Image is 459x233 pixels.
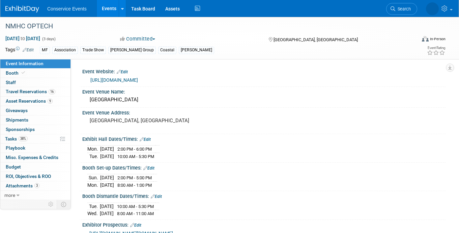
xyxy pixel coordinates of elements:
span: 10:00 AM - 5:30 PM [117,204,154,209]
div: Event Website: [82,67,446,75]
td: Mon. [87,181,100,188]
img: ExhibitDay [5,6,39,12]
td: Sun. [87,174,100,182]
span: 9 [48,99,53,104]
div: MF [40,47,50,54]
div: Event Venue Address: [82,108,446,116]
span: Staff [6,80,16,85]
span: Giveaways [6,108,28,113]
span: Conservice Events [47,6,87,11]
a: Travel Reservations16 [0,87,70,96]
a: Edit [151,194,162,199]
img: Format-Inperson.png [422,36,429,42]
span: more [4,192,15,198]
a: Staff [0,78,70,87]
span: Travel Reservations [6,89,55,94]
a: Shipments [0,115,70,125]
span: 38% [19,136,28,141]
a: Asset Reservations9 [0,97,70,106]
div: Exhibitor Prospectus: [82,220,446,229]
span: Playbook [6,145,25,151]
a: Edit [23,48,34,52]
span: Sponsorships [6,127,35,132]
a: Edit [130,223,141,228]
a: Giveaways [0,106,70,115]
td: [DATE] [100,153,114,160]
span: 2:00 PM - 6:00 PM [117,147,152,152]
span: Asset Reservations [6,98,53,104]
button: Committed [118,35,158,43]
span: [GEOGRAPHIC_DATA], [GEOGRAPHIC_DATA] [274,37,358,42]
div: Booth Dismantle Dates/Times: [82,191,446,200]
div: Event Venue Name: [82,87,446,95]
div: Event Format [380,35,446,45]
td: [DATE] [100,146,114,153]
div: NMHC OPTECH [3,20,408,32]
span: Tasks [5,136,28,141]
a: Edit [140,137,151,142]
a: Edit [143,166,154,171]
a: Search [386,3,417,15]
td: Mon. [87,146,100,153]
span: Event Information [6,61,44,66]
td: Tue. [87,203,100,210]
img: Amiee Griffey [426,2,439,15]
a: Misc. Expenses & Credits [0,153,70,162]
td: Toggle Event Tabs [57,200,71,209]
a: Event Information [0,59,70,68]
a: Budget [0,162,70,172]
td: [DATE] [100,174,114,182]
span: Attachments [6,183,39,188]
td: [DATE] [100,181,114,188]
td: Personalize Event Tab Strip [45,200,57,209]
td: Wed. [87,210,100,217]
span: [DATE] [DATE] [5,35,40,42]
div: Event Rating [427,46,445,50]
td: [DATE] [100,203,114,210]
div: Exhibit Hall Dates/Times: [82,134,446,143]
span: Booth [6,70,26,76]
i: Booth reservation complete [22,71,25,75]
a: Booth [0,69,70,78]
div: [PERSON_NAME] Group [108,47,156,54]
div: Trade Show [80,47,106,54]
a: [URL][DOMAIN_NAME] [90,77,138,83]
div: [PERSON_NAME] [179,47,214,54]
div: Coastal [158,47,176,54]
div: [GEOGRAPHIC_DATA] [87,95,440,105]
div: In-Person [430,36,446,42]
span: Search [395,6,411,11]
a: ROI, Objectives & ROO [0,172,70,181]
span: 8:00 AM - 11:00 AM [117,211,154,216]
a: Tasks38% [0,134,70,144]
span: 3 [34,183,39,188]
a: Attachments3 [0,181,70,190]
span: ROI, Objectives & ROO [6,174,51,179]
span: 10:00 AM - 5:30 PM [117,154,154,159]
td: Tags [5,46,34,54]
a: more [0,191,70,200]
div: Booth Set-up Dates/Times: [82,163,446,172]
a: Sponsorships [0,125,70,134]
span: Misc. Expenses & Credits [6,155,58,160]
a: Playbook [0,144,70,153]
span: (3 days) [41,37,56,41]
pre: [GEOGRAPHIC_DATA], [GEOGRAPHIC_DATA] [90,118,226,124]
td: [DATE] [100,210,114,217]
td: Tue. [87,153,100,160]
span: Budget [6,164,21,170]
span: to [20,36,26,41]
div: Association [52,47,78,54]
span: Shipments [6,117,28,123]
span: 16 [49,89,55,94]
span: 8:00 AM - 1:00 PM [117,183,152,188]
a: Edit [117,70,128,74]
span: 2:00 PM - 5:00 PM [117,175,152,180]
